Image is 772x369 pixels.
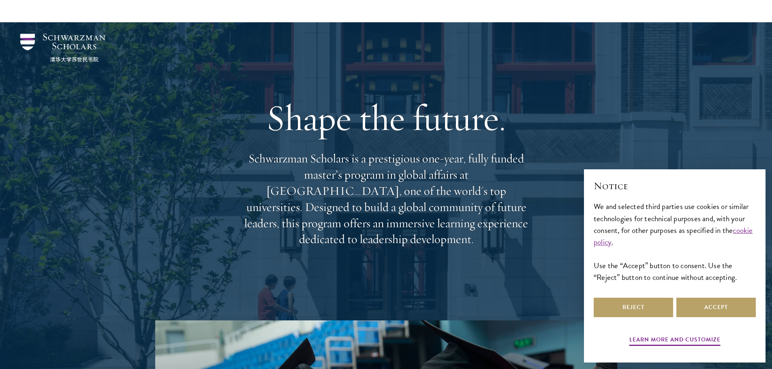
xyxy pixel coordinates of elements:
h1: Shape the future. [240,95,532,141]
h2: Notice [594,179,756,193]
button: Reject [594,298,673,317]
p: Schwarzman Scholars is a prestigious one-year, fully funded master’s program in global affairs at... [240,151,532,247]
button: Accept [676,298,756,317]
div: We and selected third parties use cookies or similar technologies for technical purposes and, wit... [594,200,756,283]
button: Learn more and customize [629,335,721,347]
a: cookie policy [594,224,753,248]
img: Schwarzman Scholars [20,34,105,62]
